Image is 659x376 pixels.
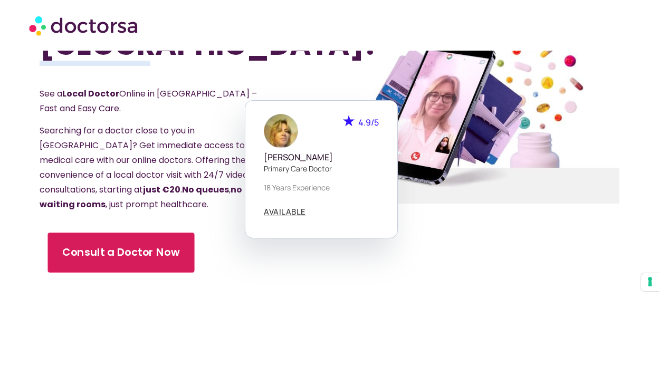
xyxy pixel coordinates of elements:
span: See a Online in [GEOGRAPHIC_DATA] – Fast and Easy Care. [40,88,257,114]
iframe: Customer reviews powered by Trustpilot [50,358,609,372]
p: 18 years experience [264,182,379,193]
a: AVAILABLE [264,208,306,216]
strong: No queues [182,184,229,196]
span: Searching for a doctor close to you in [GEOGRAPHIC_DATA]? Get immediate access to medical care wi... [40,124,248,210]
p: Primary care doctor [264,163,379,174]
span: 4.9/5 [358,117,379,128]
h5: [PERSON_NAME] [264,152,379,162]
span: Consult a Doctor Now [62,245,179,260]
button: Your consent preferences for tracking technologies [641,273,659,291]
a: Consult a Doctor Now [47,233,194,273]
strong: just €20 [143,184,180,196]
strong: Local Doctor [62,88,119,100]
